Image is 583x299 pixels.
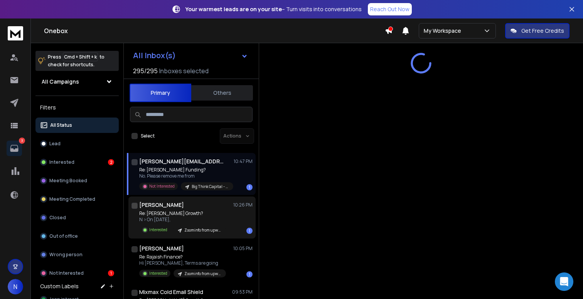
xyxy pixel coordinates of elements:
[233,202,253,208] p: 10:26 PM
[35,210,119,225] button: Closed
[149,183,175,189] p: Not Interested
[139,245,184,252] h1: [PERSON_NAME]
[49,270,84,276] p: Not Interested
[184,271,221,277] p: Zoominfo from upwork guy maybe its a scam who knows
[139,201,184,209] h1: [PERSON_NAME]
[139,217,226,223] p: N > On [DATE],
[139,158,224,165] h1: [PERSON_NAME][EMAIL_ADDRESS][PERSON_NAME][DOMAIN_NAME]
[50,122,72,128] p: All Status
[159,66,209,76] h3: Inboxes selected
[44,26,385,35] h1: Onebox
[35,265,119,281] button: Not Interested1
[184,227,221,233] p: Zoominfo from upwork guy maybe its a scam who knows
[35,228,119,244] button: Out of office
[49,159,74,165] p: Interested
[139,167,232,173] p: Re: [PERSON_NAME] Funding?
[63,52,98,61] span: Cmd + Shift + k
[49,196,95,202] p: Meeting Completed
[49,252,83,258] p: Wrong person
[8,26,23,40] img: logo
[139,288,203,296] h1: Mixmax Cold Email Shield
[49,178,87,184] p: Meeting Booked
[192,184,229,190] p: Big Think Capital - LOC
[424,27,464,35] p: My Workspace
[48,53,104,69] p: Press to check for shortcuts.
[246,271,253,277] div: 1
[232,289,253,295] p: 09:53 PM
[35,74,119,89] button: All Campaigns
[130,84,191,102] button: Primary
[108,270,114,276] div: 1
[521,27,564,35] p: Get Free Credits
[149,270,167,276] p: Interested
[149,227,167,233] p: Interested
[555,272,573,291] div: Open Intercom Messenger
[185,5,282,13] strong: Your warmest leads are on your site
[233,245,253,252] p: 10:05 PM
[8,279,23,294] button: N
[139,254,226,260] p: Re: Rajaish Finance?
[49,215,66,221] p: Closed
[246,228,253,234] div: 1
[505,23,570,39] button: Get Free Credits
[368,3,412,15] a: Reach Out Now
[139,173,232,179] p: No. Please remove me from
[7,141,22,156] a: 3
[234,158,253,165] p: 10:47 PM
[139,260,226,266] p: Hi [PERSON_NAME], Terms are going
[40,282,79,290] h3: Custom Labels
[49,233,78,239] p: Out of office
[19,138,25,144] p: 3
[35,155,119,170] button: Interested2
[49,141,61,147] p: Lead
[35,247,119,262] button: Wrong person
[35,173,119,188] button: Meeting Booked
[127,48,254,63] button: All Inbox(s)
[133,66,158,76] span: 295 / 295
[370,5,409,13] p: Reach Out Now
[35,191,119,207] button: Meeting Completed
[185,5,362,13] p: – Turn visits into conversations
[35,102,119,113] h3: Filters
[246,184,253,190] div: 1
[141,133,155,139] label: Select
[191,84,253,101] button: Others
[139,210,226,217] p: Re: [PERSON_NAME] Growth?
[133,52,176,59] h1: All Inbox(s)
[35,118,119,133] button: All Status
[42,78,79,86] h1: All Campaigns
[35,136,119,151] button: Lead
[108,159,114,165] div: 2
